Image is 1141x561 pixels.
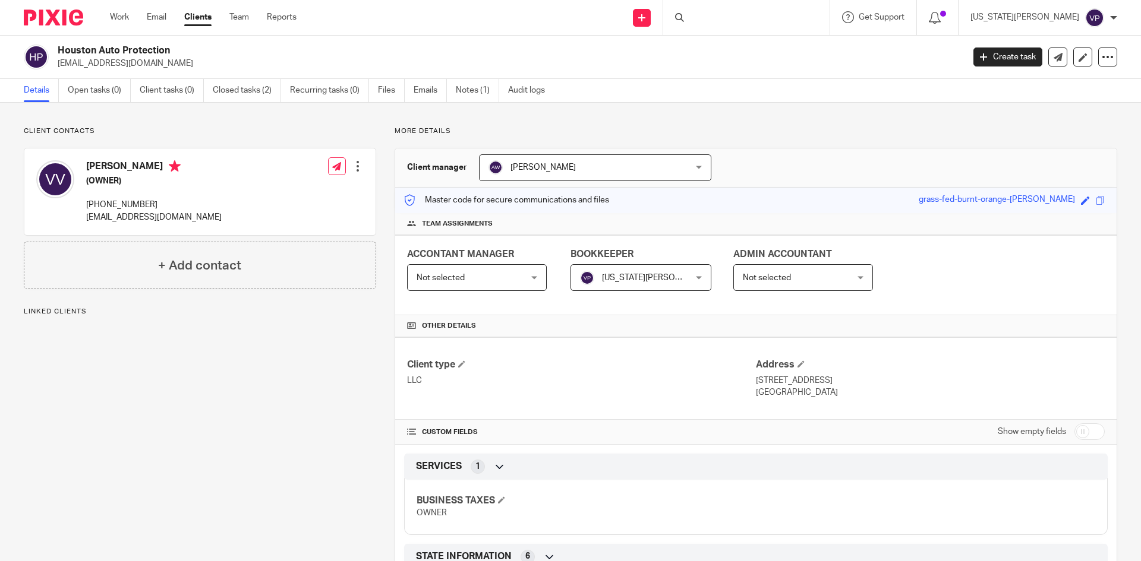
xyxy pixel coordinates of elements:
[756,386,1105,398] p: [GEOGRAPHIC_DATA]
[919,194,1075,207] div: grass-fed-burnt-orange-[PERSON_NAME]
[407,161,467,173] h3: Client manager
[404,194,609,206] p: Master code for secure communications and files
[456,79,499,102] a: Notes (1)
[395,126,1117,136] p: More details
[733,249,832,259] span: ADMIN ACCOUNTANT
[973,47,1042,66] a: Create task
[859,13,904,21] span: Get Support
[36,160,74,198] img: svg%3E
[407,427,756,437] h4: CUSTOM FIELDS
[24,126,376,136] p: Client contacts
[570,249,633,259] span: BOOKKEEPER
[86,199,222,211] p: [PHONE_NUMBER]
[756,375,1105,386] p: [STREET_ADDRESS]
[743,274,791,282] span: Not selected
[86,160,222,175] h4: [PERSON_NAME]
[407,249,514,259] span: ACCONTANT MANAGER
[184,11,212,23] a: Clients
[488,160,503,175] img: svg%3E
[756,359,1105,371] h4: Address
[998,426,1066,438] label: Show empty fields
[58,45,776,57] h2: Houston Auto Protection
[602,274,711,282] span: [US_STATE][PERSON_NAME]
[1085,8,1104,27] img: svg%3E
[422,321,476,331] span: Other details
[229,11,249,23] a: Team
[417,509,447,517] span: OWNER
[508,79,554,102] a: Audit logs
[68,79,131,102] a: Open tasks (0)
[407,375,756,386] p: LLC
[58,58,956,69] p: [EMAIL_ADDRESS][DOMAIN_NAME]
[213,79,281,102] a: Closed tasks (2)
[414,79,447,102] a: Emails
[24,79,59,102] a: Details
[86,211,222,223] p: [EMAIL_ADDRESS][DOMAIN_NAME]
[24,307,376,316] p: Linked clients
[580,271,594,285] img: svg%3E
[475,461,480,473] span: 1
[407,359,756,371] h4: Client type
[140,79,204,102] a: Client tasks (0)
[147,11,166,23] a: Email
[417,274,465,282] span: Not selected
[267,11,297,23] a: Reports
[417,495,756,507] h4: BUSINESS TAXES
[378,79,405,102] a: Files
[290,79,369,102] a: Recurring tasks (0)
[970,11,1079,23] p: [US_STATE][PERSON_NAME]
[24,45,49,69] img: svg%3E
[158,256,241,275] h4: + Add contact
[86,175,222,187] h5: (OWNER)
[510,163,576,172] span: [PERSON_NAME]
[416,460,462,473] span: SERVICES
[169,160,181,172] i: Primary
[422,219,493,229] span: Team assignments
[24,9,83,26] img: Pixie
[110,11,129,23] a: Work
